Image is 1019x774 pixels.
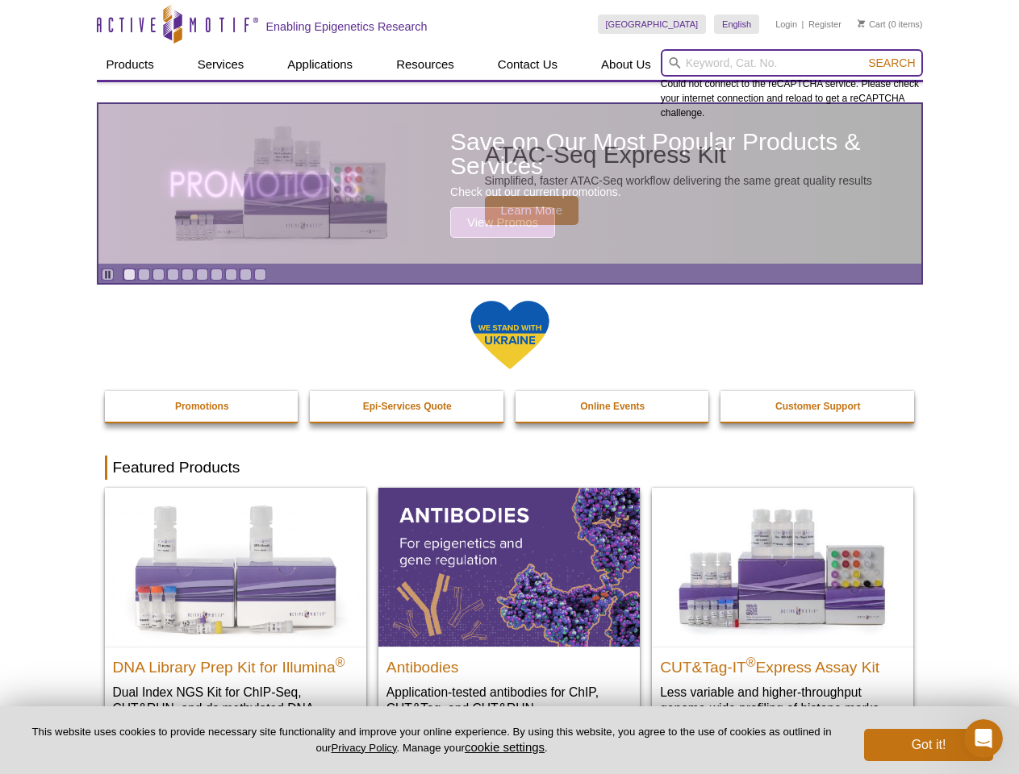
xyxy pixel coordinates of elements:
img: We Stand With Ukraine [470,299,550,371]
img: CUT&Tag-IT® Express Assay Kit [652,488,913,646]
a: English [714,15,759,34]
a: Go to slide 9 [240,268,252,281]
a: Resources [386,49,464,80]
a: Services [188,49,254,80]
a: Customer Support [720,391,916,422]
a: Promotions [105,391,300,422]
a: Go to slide 3 [152,268,165,281]
li: (0 items) [858,15,923,34]
a: Go to slide 4 [167,268,179,281]
strong: Promotions [175,401,229,412]
p: Less variable and higher-throughput genome-wide profiling of histone marks​. [660,684,905,717]
a: All Antibodies Antibodies Application-tested antibodies for ChIP, CUT&Tag, and CUT&RUN. [378,488,640,732]
h2: Featured Products [105,456,915,480]
a: Cart [858,19,886,30]
a: Privacy Policy [331,742,396,754]
a: CUT&Tag-IT® Express Assay Kit CUT&Tag-IT®Express Assay Kit Less variable and higher-throughput ge... [652,488,913,732]
img: DNA Library Prep Kit for Illumina [105,488,366,646]
p: Application-tested antibodies for ChIP, CUT&Tag, and CUT&RUN. [386,684,632,717]
a: Go to slide 2 [138,268,150,281]
h2: Antibodies [386,651,632,676]
a: Go to slide 1 [123,268,136,281]
h2: CUT&Tag-IT Express Assay Kit [660,651,905,676]
a: Go to slide 8 [225,268,237,281]
a: Epi-Services Quote [310,391,505,422]
strong: Customer Support [775,401,860,412]
a: Go to slide 7 [211,268,223,281]
iframe: Intercom live chat [964,719,1003,758]
a: Products [97,49,164,80]
a: Toggle autoplay [102,268,114,281]
span: Search [868,56,915,69]
article: ATAC-Seq Express Kit [98,104,921,264]
strong: Epi-Services Quote [363,401,452,412]
div: Could not connect to the reCAPTCHA service. Please check your internet connection and reload to g... [661,49,923,120]
li: | [802,15,804,34]
a: [GEOGRAPHIC_DATA] [598,15,707,34]
a: Login [775,19,797,30]
a: Go to slide 5 [182,268,194,281]
a: Contact Us [488,49,567,80]
button: Got it! [864,729,993,761]
img: Your Cart [858,19,865,27]
button: Search [863,56,920,70]
a: About Us [591,49,661,80]
a: Online Events [516,391,711,422]
a: Register [808,19,842,30]
img: ATAC-Seq Express Kit [150,123,416,245]
sup: ® [746,655,756,668]
input: Keyword, Cat. No. [661,49,923,77]
p: Simplified, faster ATAC-Seq workflow delivering the same great quality results [485,173,872,188]
h2: Enabling Epigenetics Research [266,19,428,34]
a: Go to slide 6 [196,268,208,281]
strong: Online Events [580,401,645,412]
span: Learn More [485,196,579,225]
button: cookie settings [465,740,545,754]
h2: DNA Library Prep Kit for Illumina [113,651,358,676]
p: Dual Index NGS Kit for ChIP-Seq, CUT&RUN, and ds methylated DNA assays. [113,684,358,733]
a: Go to slide 10 [254,268,266,281]
img: All Antibodies [378,488,640,646]
a: ATAC-Seq Express Kit ATAC-Seq Express Kit Simplified, faster ATAC-Seq workflow delivering the sam... [98,104,921,264]
h2: ATAC-Seq Express Kit [485,143,872,167]
a: DNA Library Prep Kit for Illumina DNA Library Prep Kit for Illumina® Dual Index NGS Kit for ChIP-... [105,488,366,748]
p: This website uses cookies to provide necessary site functionality and improve your online experie... [26,725,837,755]
a: Applications [278,49,362,80]
sup: ® [336,655,345,668]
